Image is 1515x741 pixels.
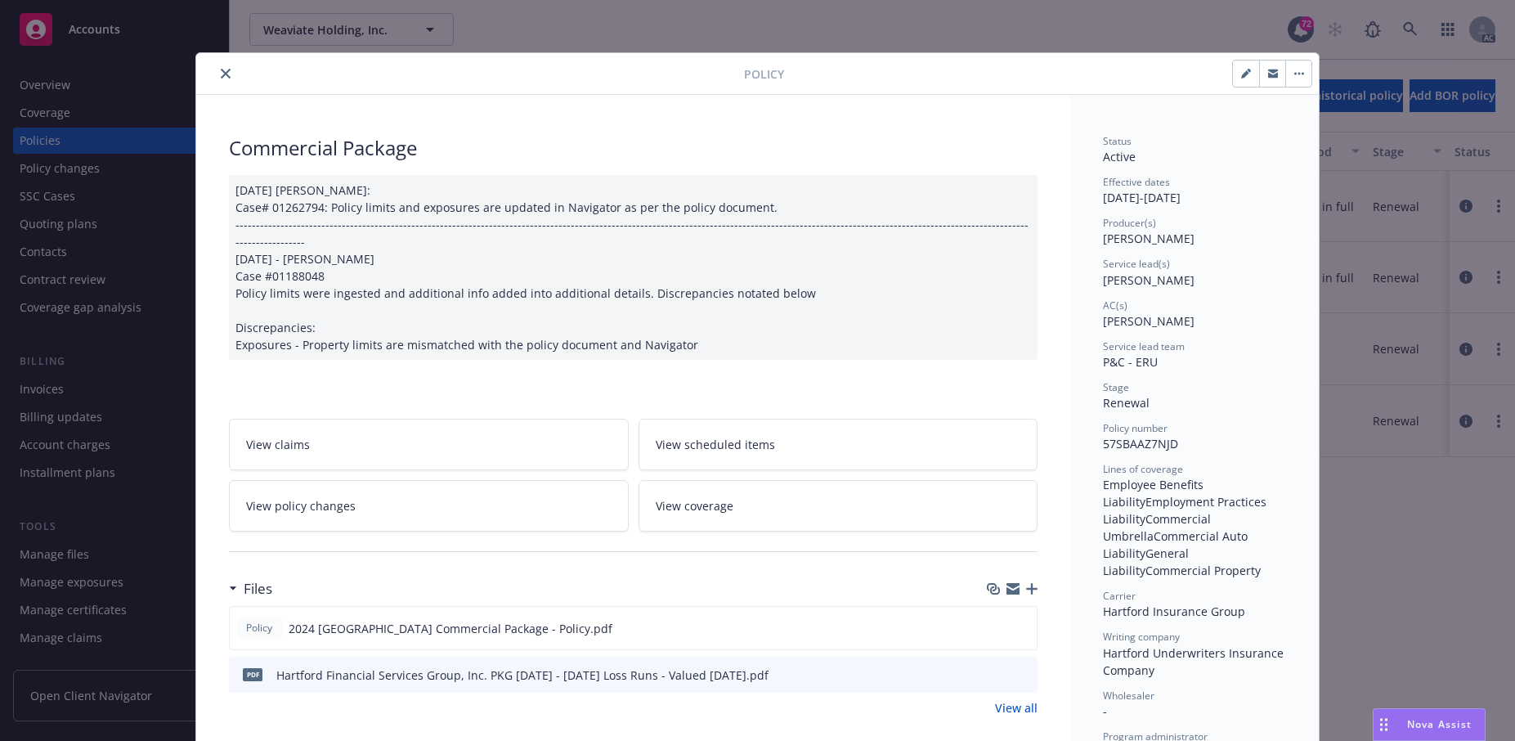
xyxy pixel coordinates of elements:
span: Stage [1103,380,1129,394]
span: Policy number [1103,421,1168,435]
h3: Files [244,578,272,600]
div: Hartford Financial Services Group, Inc. PKG [DATE] - [DATE] Loss Runs - Valued [DATE].pdf [276,667,769,684]
span: Service lead(s) [1103,257,1170,271]
span: 57SBAAZ7NJD [1103,436,1178,451]
button: download file [990,667,1003,684]
span: Hartford Underwriters Insurance Company [1103,645,1287,678]
span: Hartford Insurance Group [1103,604,1245,619]
span: Active [1103,149,1136,164]
div: [DATE] - [DATE] [1103,175,1286,206]
span: Writing company [1103,630,1180,644]
button: preview file [1016,667,1031,684]
button: download file [989,620,1002,637]
span: Producer(s) [1103,216,1156,230]
a: View coverage [639,480,1038,532]
span: Lines of coverage [1103,462,1183,476]
div: Drag to move [1374,709,1394,740]
span: [PERSON_NAME] [1103,313,1195,329]
span: Policy [243,621,276,635]
span: Effective dates [1103,175,1170,189]
span: 2024 [GEOGRAPHIC_DATA] Commercial Package - Policy.pdf [289,620,612,637]
span: Employee Benefits Liability [1103,477,1207,510]
div: [DATE] [PERSON_NAME]: Case# 01262794: Policy limits and exposures are updated in Navigator as per... [229,175,1038,360]
a: View claims [229,419,629,470]
div: Files [229,578,272,600]
span: - [1103,703,1107,719]
span: P&C - ERU [1103,354,1158,370]
span: Renewal [1103,395,1150,411]
span: [PERSON_NAME] [1103,272,1195,288]
button: preview file [1015,620,1030,637]
span: [PERSON_NAME] [1103,231,1195,246]
span: Employment Practices Liability [1103,494,1270,527]
span: Commercial Umbrella [1103,511,1214,544]
span: View claims [246,436,310,453]
span: Commercial Auto Liability [1103,528,1251,561]
button: Nova Assist [1373,708,1486,741]
span: Carrier [1103,589,1136,603]
span: General Liability [1103,546,1192,578]
span: pdf [243,668,262,680]
span: Wholesaler [1103,689,1154,703]
span: Commercial Property [1145,563,1261,578]
span: Nova Assist [1407,717,1472,731]
div: Commercial Package [229,134,1038,162]
a: View scheduled items [639,419,1038,470]
span: AC(s) [1103,299,1127,312]
span: Policy [744,65,784,83]
span: Status [1103,134,1132,148]
span: View scheduled items [656,436,775,453]
a: View policy changes [229,480,629,532]
span: View coverage [656,497,733,514]
span: View policy changes [246,497,356,514]
span: Service lead team [1103,339,1185,353]
button: close [216,64,235,83]
a: View all [995,699,1038,716]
